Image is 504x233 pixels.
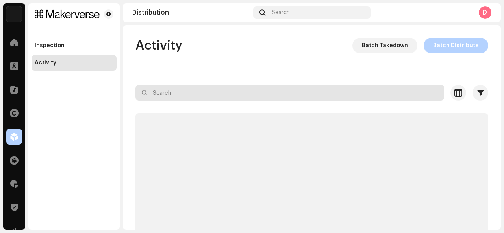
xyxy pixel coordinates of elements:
div: Distribution [132,9,250,16]
span: Batch Takedown [362,38,408,53]
div: Activity [35,60,56,66]
button: Batch Takedown [352,38,417,53]
re-m-nav-item: Inspection [31,38,117,53]
span: Activity [135,38,182,53]
button: Batch Distribute [424,38,488,53]
div: Inspection [35,42,65,49]
img: f729c614-9fb7-4848-b58a-1d870abb8325 [6,6,22,22]
input: Search [135,85,444,101]
span: Search [272,9,290,16]
re-m-nav-item: Activity [31,55,117,71]
span: Batch Distribute [433,38,479,53]
div: D [479,6,491,19]
img: 83c31b0f-6f36-40b9-902b-17d71dc1b869 [35,9,101,19]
